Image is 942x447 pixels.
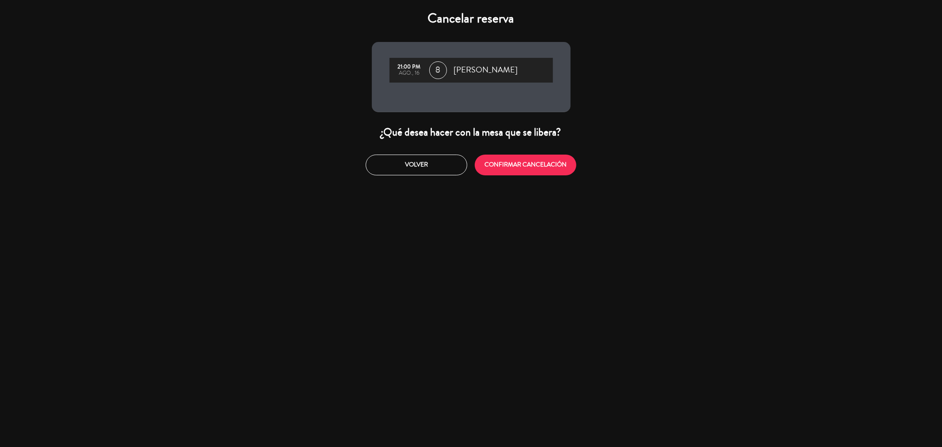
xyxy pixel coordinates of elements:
[394,64,425,70] div: 21:00 PM
[372,125,571,139] div: ¿Qué desea hacer con la mesa que se libera?
[429,61,447,79] span: 8
[454,64,518,77] span: [PERSON_NAME]
[372,11,571,27] h4: Cancelar reserva
[394,70,425,76] div: ago., 16
[366,155,467,175] button: Volver
[475,155,576,175] button: CONFIRMAR CANCELACIÓN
